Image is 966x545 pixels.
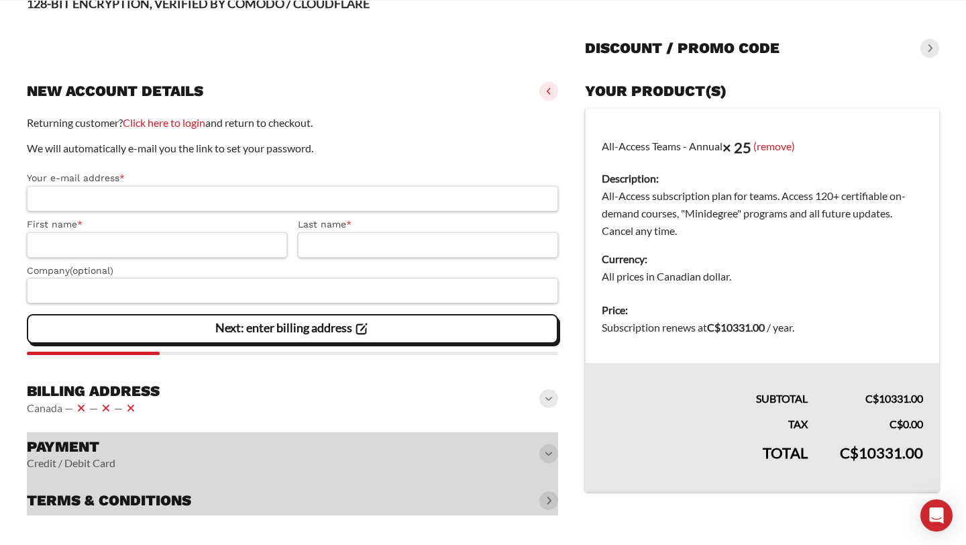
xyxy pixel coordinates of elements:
h3: Discount / promo code [585,39,780,58]
h3: Billing address [27,382,160,401]
th: Total [586,433,824,492]
span: Subscription renews at . [602,321,794,334]
span: C$ [840,444,859,462]
span: C$ [890,417,903,430]
a: Click here to login [123,116,205,129]
label: Your e-mail address [27,170,558,186]
bdi: 10331.00 [707,321,765,334]
p: We will automatically e-mail you the link to set your password. [27,140,558,157]
th: Subtotal [586,363,824,407]
vaadin-horizontal-layout: Canada — — — [27,400,160,416]
dd: All prices in Canadian dollar. [602,268,923,285]
th: Tax [586,407,824,433]
h3: New account details [27,82,203,101]
strong: × 25 [722,138,751,156]
span: (optional) [70,265,113,276]
dd: All-Access subscription plan for teams. Access 120+ certifiable on-demand courses, "Minidegree" p... [602,187,923,240]
label: First name [27,217,287,232]
label: Company [27,263,558,279]
span: / year [767,321,792,334]
dt: Description: [602,170,923,187]
p: Returning customer? and return to checkout. [27,114,558,132]
label: Last name [298,217,558,232]
td: All-Access Teams - Annual [586,109,940,294]
dt: Price: [602,301,923,319]
span: C$ [707,321,720,334]
bdi: 10331.00 [865,392,923,405]
bdi: 10331.00 [840,444,923,462]
a: (remove) [753,139,795,152]
bdi: 0.00 [890,417,923,430]
span: C$ [865,392,879,405]
div: Open Intercom Messenger [920,499,953,532]
vaadin-button: Next: enter billing address [27,314,558,344]
dt: Currency: [602,250,923,268]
